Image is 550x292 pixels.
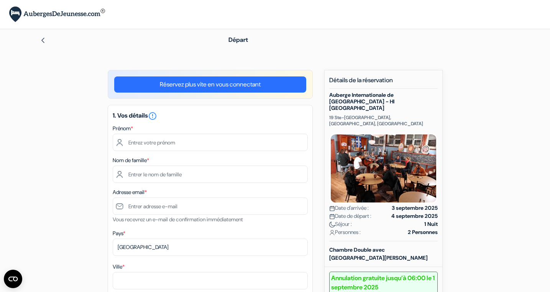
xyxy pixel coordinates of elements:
[9,7,105,22] img: AubergesDeJeunesse.com
[40,37,46,43] img: left_arrow.svg
[329,230,335,236] img: user_icon.svg
[329,222,335,227] img: moon.svg
[113,134,308,151] input: Entrez votre prénom
[4,270,22,288] button: Ouvrir le widget CMP
[329,204,369,212] span: Date d'arrivée :
[329,114,438,127] p: 19 Ste-[GEOGRAPHIC_DATA], [GEOGRAPHIC_DATA], [GEOGRAPHIC_DATA]
[329,246,428,261] b: Chambre Double avec [GEOGRAPHIC_DATA][PERSON_NAME]
[329,206,335,211] img: calendar.svg
[148,111,157,119] a: error_outline
[391,212,438,220] strong: 4 septembre 2025
[113,166,308,183] input: Entrer le nom de famille
[424,220,438,228] strong: 1 Nuit
[329,228,361,236] span: Personnes :
[113,216,243,223] small: Vous recevrez un e-mail de confirmation immédiatement
[329,76,438,89] h5: Détails de la réservation
[329,212,371,220] span: Date de départ :
[329,220,352,228] span: Séjour :
[148,111,157,121] i: error_outline
[113,124,133,133] label: Prénom
[113,188,147,196] label: Adresse email
[113,111,308,121] h5: 1. Vos détails
[113,263,125,271] label: Ville
[113,156,149,164] label: Nom de famille
[113,197,308,215] input: Entrer adresse e-mail
[228,36,248,44] span: Départ
[329,92,438,111] h5: Auberge Internationale de [GEOGRAPHIC_DATA] - HI [GEOGRAPHIC_DATA]
[329,214,335,219] img: calendar.svg
[113,229,125,237] label: Pays
[114,76,306,93] a: Réservez plus vite en vous connectant
[392,204,438,212] strong: 3 septembre 2025
[408,228,438,236] strong: 2 Personnes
